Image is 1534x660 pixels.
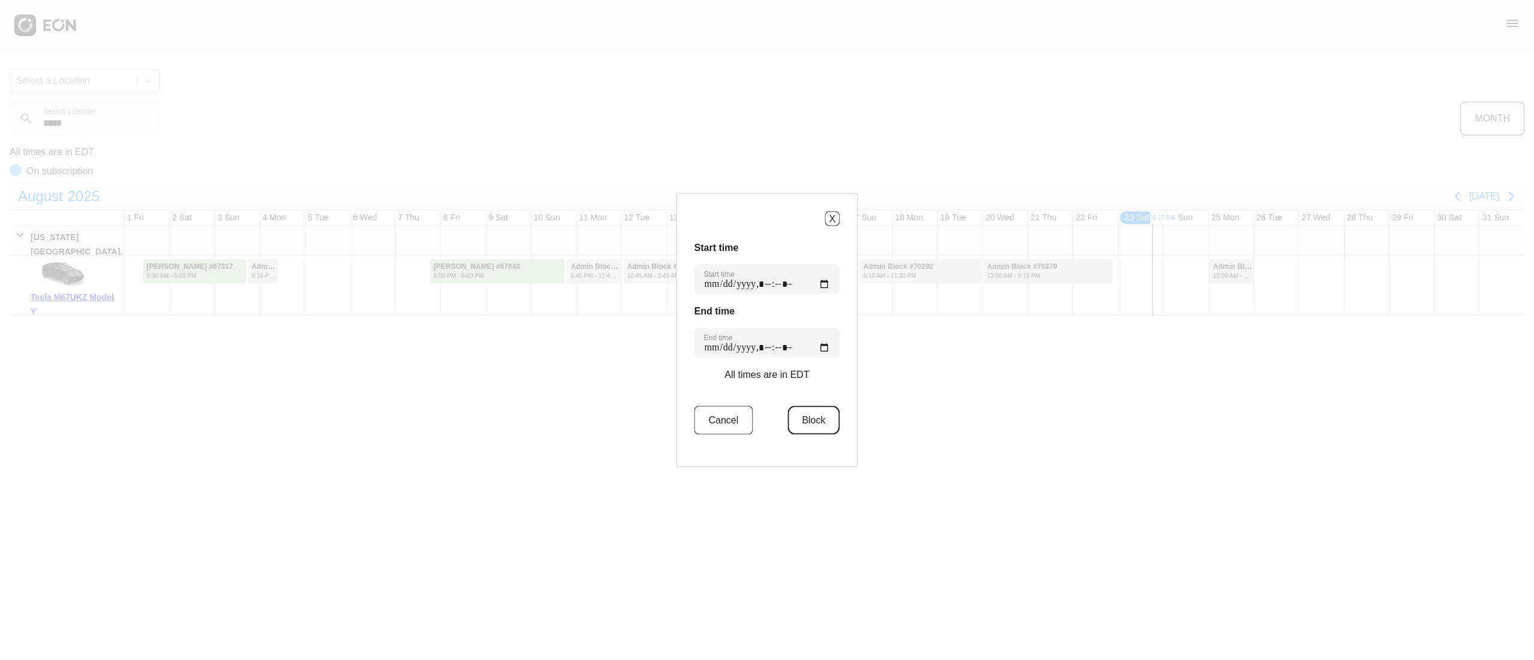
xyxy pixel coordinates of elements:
label: End time [704,333,732,343]
label: Start time [704,270,735,279]
p: All times are in EDT [724,368,809,382]
h3: Start time [694,241,840,255]
button: Block [787,406,840,435]
button: X [825,211,840,226]
button: Cancel [694,406,753,435]
h3: End time [694,304,840,319]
